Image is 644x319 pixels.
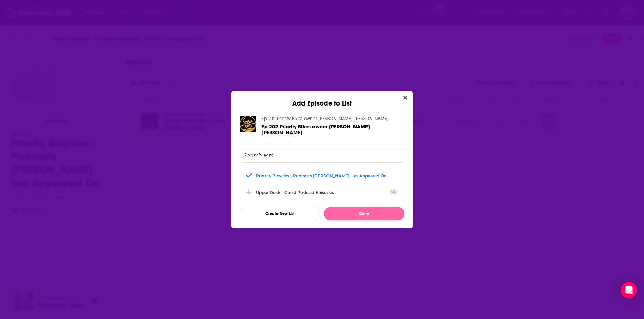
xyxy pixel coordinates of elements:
div: Upper Deck - Guest Podcast Episodes [256,190,338,195]
div: Priority Bicycles - Podcasts [PERSON_NAME] has Appeared On [256,173,387,178]
button: View Link [334,194,338,194]
button: Done [324,207,404,220]
div: Add Episode To List [240,149,404,220]
a: Ep 202 Priority Bikes owner Connor Swegle [261,124,404,135]
div: Upper Deck - Guest Podcast Episodes [240,185,404,200]
div: Add Episode to List [231,91,413,108]
img: Ep 202 Priority Bikes owner Connor Swegle [240,116,256,132]
button: Close [401,94,410,102]
div: Priority Bicycles - Podcasts Connor has Appeared On [240,168,404,183]
button: Create New List [240,207,320,220]
div: Open Intercom Messenger [621,282,637,299]
a: Ep 202 Priority Bikes owner Connor Swegle [261,116,389,122]
span: Ep 202 Priority Bikes owner [PERSON_NAME] [PERSON_NAME] [261,123,370,136]
input: Search lists [240,149,404,163]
